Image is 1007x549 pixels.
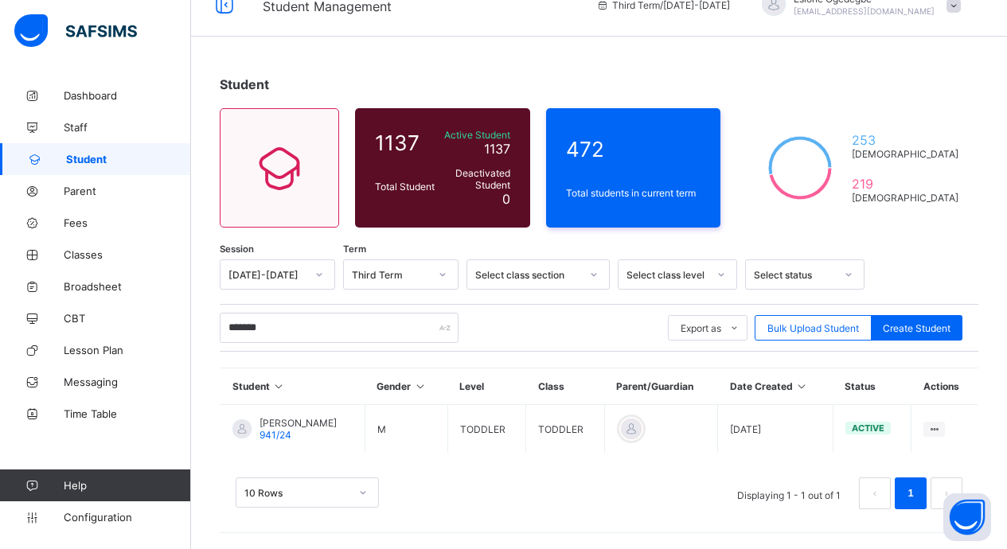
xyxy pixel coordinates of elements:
[502,191,510,207] span: 0
[852,176,958,192] span: 219
[365,368,447,405] th: Gender
[64,121,191,134] span: Staff
[64,344,191,356] span: Lesson Plan
[220,76,269,92] span: Student
[718,405,833,454] td: [DATE]
[64,407,191,420] span: Time Table
[681,322,721,334] span: Export as
[859,477,891,509] button: prev page
[443,129,510,141] span: Active Student
[352,269,429,281] div: Third Term
[718,368,833,405] th: Date Created
[604,368,717,405] th: Parent/Guardian
[220,243,254,255] span: Session
[447,368,526,405] th: Level
[64,280,191,293] span: Broadsheet
[484,141,510,157] span: 1137
[931,477,962,509] li: 下一页
[725,477,853,509] li: Displaying 1 - 1 out of 1
[66,153,191,165] span: Student
[626,269,708,281] div: Select class level
[14,14,137,48] img: safsims
[365,405,447,454] td: M
[64,216,191,229] span: Fees
[895,477,927,509] li: 1
[767,322,859,334] span: Bulk Upload Student
[911,368,978,405] th: Actions
[221,368,365,405] th: Student
[883,322,950,334] span: Create Student
[931,477,962,509] button: next page
[447,405,526,454] td: TODDLER
[475,269,580,281] div: Select class section
[794,6,935,16] span: [EMAIL_ADDRESS][DOMAIN_NAME]
[260,429,291,441] span: 941/24
[566,137,701,162] span: 472
[64,312,191,325] span: CBT
[244,487,349,499] div: 10 Rows
[852,422,884,434] span: active
[943,493,991,541] button: Open asap
[371,177,439,197] div: Total Student
[852,192,958,204] span: [DEMOGRAPHIC_DATA]
[833,368,911,405] th: Status
[64,185,191,197] span: Parent
[852,132,958,148] span: 253
[64,89,191,102] span: Dashboard
[859,477,891,509] li: 上一页
[903,483,918,504] a: 1
[64,479,190,492] span: Help
[64,376,191,388] span: Messaging
[64,511,190,524] span: Configuration
[852,148,958,160] span: [DEMOGRAPHIC_DATA]
[754,269,835,281] div: Select status
[526,368,605,405] th: Class
[443,167,510,191] span: Deactivated Student
[795,380,809,392] i: Sort in Ascending Order
[343,243,366,255] span: Term
[375,130,435,155] span: 1137
[272,380,286,392] i: Sort in Ascending Order
[260,417,337,429] span: [PERSON_NAME]
[413,380,427,392] i: Sort in Ascending Order
[526,405,605,454] td: TODDLER
[228,269,306,281] div: [DATE]-[DATE]
[64,248,191,261] span: Classes
[566,187,701,199] span: Total students in current term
